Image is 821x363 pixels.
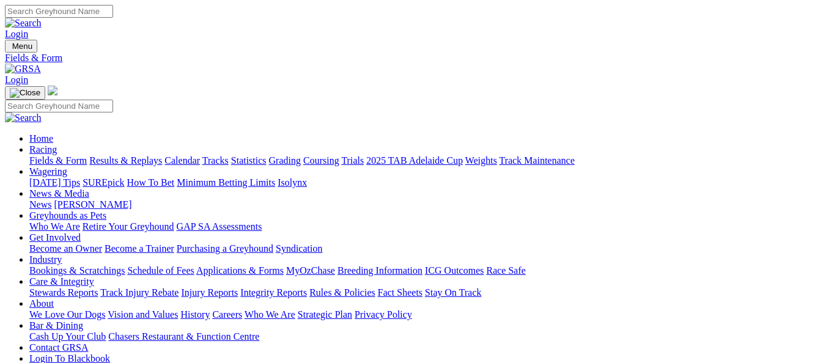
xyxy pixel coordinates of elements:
a: Statistics [231,155,267,166]
a: Fields & Form [29,155,87,166]
a: Isolynx [278,177,307,188]
a: Breeding Information [337,265,422,276]
div: Care & Integrity [29,287,816,298]
a: Strategic Plan [298,309,352,320]
div: Get Involved [29,243,816,254]
div: Racing [29,155,816,166]
a: Login [5,75,28,85]
a: Schedule of Fees [127,265,194,276]
a: Bar & Dining [29,320,83,331]
a: Who We Are [245,309,295,320]
a: [DATE] Tips [29,177,80,188]
a: Cash Up Your Club [29,331,106,342]
a: Track Maintenance [499,155,575,166]
a: Track Injury Rebate [100,287,179,298]
a: Wagering [29,166,67,177]
a: Trials [341,155,364,166]
a: 2025 TAB Adelaide Cup [366,155,463,166]
a: Industry [29,254,62,265]
a: Racing [29,144,57,155]
a: MyOzChase [286,265,335,276]
a: Injury Reports [181,287,238,298]
a: Careers [212,309,242,320]
div: Bar & Dining [29,331,816,342]
a: Results & Replays [89,155,162,166]
a: Login [5,29,28,39]
img: Search [5,18,42,29]
a: Fact Sheets [378,287,422,298]
div: Wagering [29,177,816,188]
a: Privacy Policy [355,309,412,320]
a: Integrity Reports [240,287,307,298]
a: Rules & Policies [309,287,375,298]
a: News & Media [29,188,89,199]
a: Coursing [303,155,339,166]
input: Search [5,5,113,18]
div: Industry [29,265,816,276]
a: Stay On Track [425,287,481,298]
a: Vision and Values [108,309,178,320]
img: logo-grsa-white.png [48,86,57,95]
div: News & Media [29,199,816,210]
a: Stewards Reports [29,287,98,298]
a: How To Bet [127,177,175,188]
a: GAP SA Assessments [177,221,262,232]
input: Search [5,100,113,112]
a: History [180,309,210,320]
div: About [29,309,816,320]
img: Search [5,112,42,123]
a: Tracks [202,155,229,166]
a: Home [29,133,53,144]
a: SUREpick [83,177,124,188]
a: Contact GRSA [29,342,88,353]
a: Weights [465,155,497,166]
a: Care & Integrity [29,276,94,287]
img: Close [10,88,40,98]
span: Menu [12,42,32,51]
button: Toggle navigation [5,40,37,53]
a: Greyhounds as Pets [29,210,106,221]
a: Retire Your Greyhound [83,221,174,232]
a: Chasers Restaurant & Function Centre [108,331,259,342]
a: Purchasing a Greyhound [177,243,273,254]
a: [PERSON_NAME] [54,199,131,210]
img: GRSA [5,64,41,75]
a: Race Safe [486,265,525,276]
a: Bookings & Scratchings [29,265,125,276]
a: Minimum Betting Limits [177,177,275,188]
a: Syndication [276,243,322,254]
a: Grading [269,155,301,166]
a: Get Involved [29,232,81,243]
a: We Love Our Dogs [29,309,105,320]
a: ICG Outcomes [425,265,484,276]
a: Fields & Form [5,53,816,64]
a: Become an Owner [29,243,102,254]
a: Calendar [164,155,200,166]
a: Applications & Forms [196,265,284,276]
a: Who We Are [29,221,80,232]
a: News [29,199,51,210]
button: Toggle navigation [5,86,45,100]
a: Become a Trainer [105,243,174,254]
a: About [29,298,54,309]
div: Greyhounds as Pets [29,221,816,232]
